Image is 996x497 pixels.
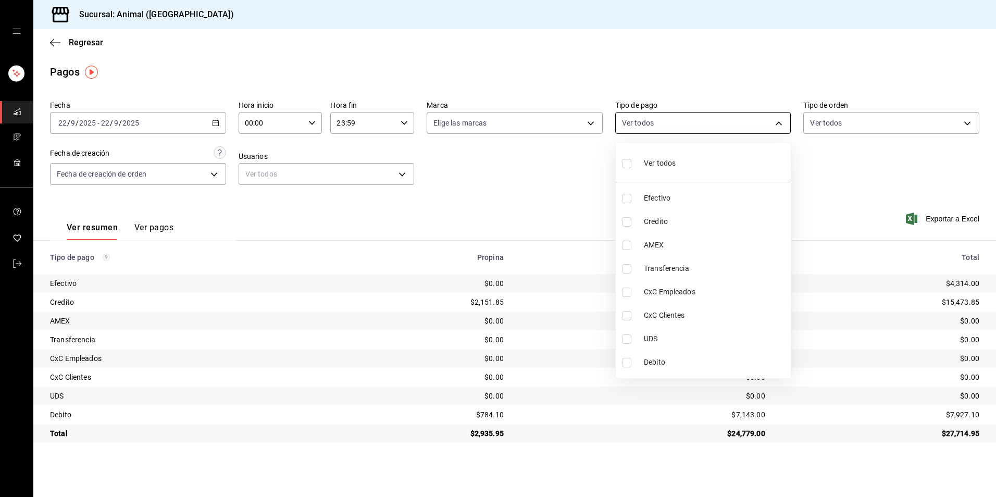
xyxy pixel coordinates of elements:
[85,66,98,79] img: Tooltip marker
[644,216,787,227] span: Credito
[644,158,676,169] span: Ver todos
[644,193,787,204] span: Efectivo
[644,333,787,344] span: UDS
[644,240,787,251] span: AMEX
[644,357,787,368] span: Debito
[644,263,787,274] span: Transferencia
[644,310,787,321] span: CxC Clientes
[644,287,787,297] span: CxC Empleados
